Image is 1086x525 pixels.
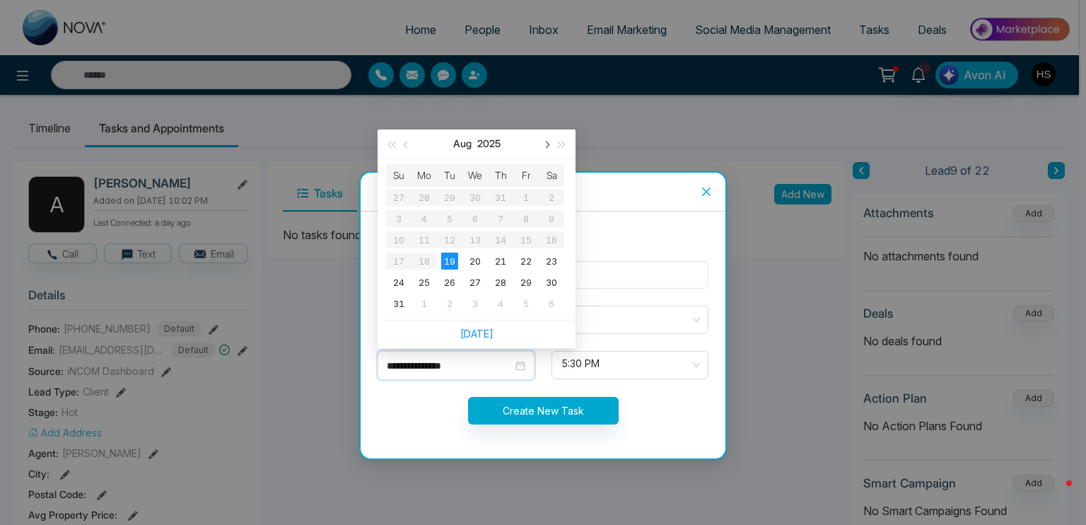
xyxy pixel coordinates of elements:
[513,250,539,272] td: 2025-08-22
[539,164,564,187] th: Sa
[539,250,564,272] td: 2025-08-23
[561,353,699,377] span: 5:30 PM
[467,274,484,291] div: 27
[518,295,535,312] div: 5
[390,274,407,291] div: 24
[386,272,411,293] td: 2025-08-24
[411,272,437,293] td: 2025-08-25
[437,272,462,293] td: 2025-08-26
[468,397,619,425] button: Create New Task
[416,295,433,312] div: 1
[386,293,411,314] td: 2025-08-31
[488,293,513,314] td: 2025-09-04
[543,253,560,270] div: 23
[477,129,501,158] button: 2025
[492,274,509,291] div: 28
[543,274,560,291] div: 30
[513,272,539,293] td: 2025-08-29
[539,293,564,314] td: 2025-09-06
[462,293,488,314] td: 2025-09-03
[437,164,462,187] th: Tu
[513,293,539,314] td: 2025-09-05
[369,229,717,244] div: Lead Name : [PERSON_NAME]
[441,274,458,291] div: 26
[411,164,437,187] th: Mo
[467,253,484,270] div: 20
[411,293,437,314] td: 2025-09-01
[543,295,560,312] div: 6
[416,274,433,291] div: 25
[462,272,488,293] td: 2025-08-27
[492,295,509,312] div: 4
[437,293,462,314] td: 2025-09-02
[539,272,564,293] td: 2025-08-30
[462,250,488,272] td: 2025-08-20
[701,186,712,197] span: close
[1038,477,1072,511] iframe: Intercom live chat
[518,253,535,270] div: 22
[513,164,539,187] th: Fr
[488,164,513,187] th: Th
[687,173,725,211] button: Close
[390,295,407,312] div: 31
[386,164,411,187] th: Su
[453,129,472,158] button: Aug
[518,274,535,291] div: 29
[460,328,494,340] a: [DATE]
[437,250,462,272] td: 2025-08-19
[488,250,513,272] td: 2025-08-21
[492,253,509,270] div: 21
[462,164,488,187] th: We
[441,295,458,312] div: 2
[441,253,458,270] div: 19
[488,272,513,293] td: 2025-08-28
[467,295,484,312] div: 3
